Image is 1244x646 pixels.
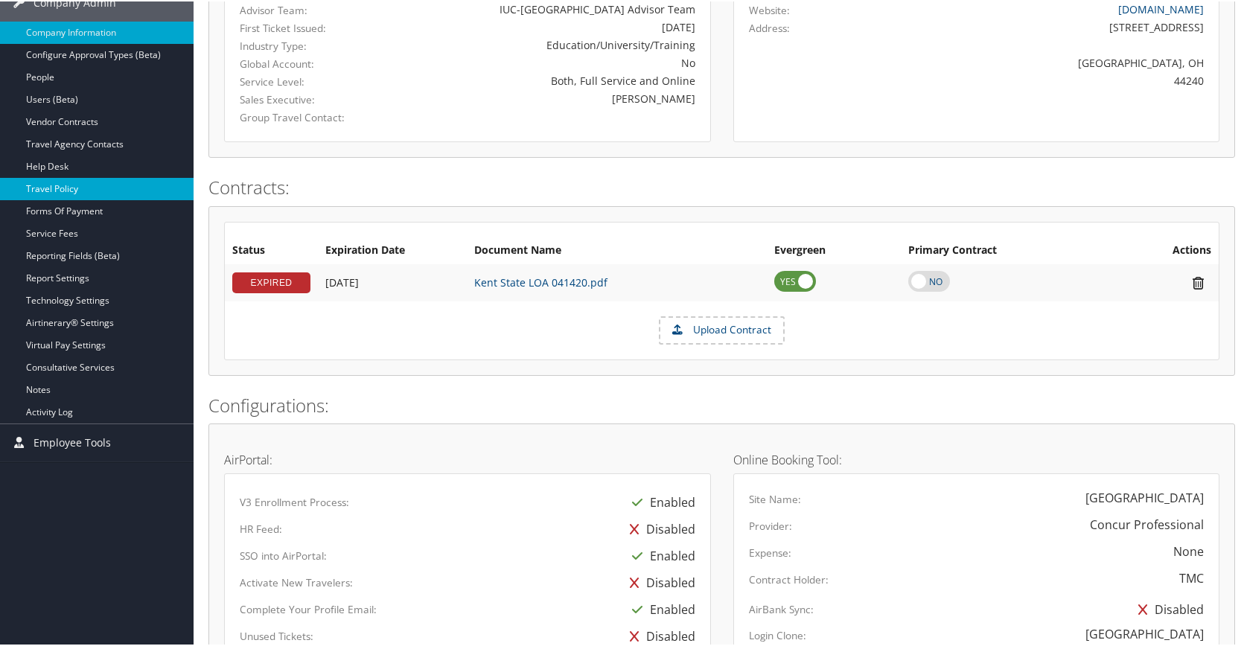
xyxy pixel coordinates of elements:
label: Provider: [749,517,792,532]
a: [DOMAIN_NAME] [1118,1,1204,15]
div: Enabled [625,487,695,514]
th: Document Name [467,236,767,263]
div: Both, Full Service and Online [399,71,695,87]
label: AirBank Sync: [749,601,814,615]
div: Enabled [625,595,695,621]
label: Group Travel Contact: [240,109,377,124]
th: Expiration Date [318,236,467,263]
label: Global Account: [240,55,377,70]
label: Website: [749,1,790,16]
h2: Contracts: [208,173,1235,199]
div: No [399,54,695,69]
h4: AirPortal: [224,452,711,464]
label: Industry Type: [240,37,377,52]
div: Enabled [625,541,695,568]
label: Advisor Team: [240,1,377,16]
div: None [1173,541,1204,559]
label: Contract Holder: [749,571,829,586]
th: Actions [1110,236,1219,263]
label: V3 Enrollment Process: [240,493,349,508]
label: Upload Contract [660,316,783,342]
div: [GEOGRAPHIC_DATA] [1085,487,1204,505]
span: Employee Tools [34,423,111,460]
label: Service Level: [240,73,377,88]
div: Disabled [1131,595,1204,621]
div: [GEOGRAPHIC_DATA] [1085,624,1204,642]
th: Status [225,236,318,263]
div: TMC [1179,568,1204,586]
div: [STREET_ADDRESS] [868,18,1204,33]
div: [PERSON_NAME] [399,89,695,105]
div: 44240 [868,71,1204,87]
span: [DATE] [325,274,359,288]
i: Remove Contract [1185,274,1211,290]
div: Concur Professional [1090,514,1204,532]
label: SSO into AirPortal: [240,547,327,562]
label: Sales Executive: [240,91,377,106]
label: Complete Your Profile Email: [240,601,377,615]
label: Login Clone: [749,627,806,642]
th: Primary Contract [901,236,1110,263]
div: [DATE] [399,18,695,33]
label: Unused Tickets: [240,627,313,642]
h2: Configurations: [208,391,1235,417]
label: First Ticket Issued: [240,19,377,34]
label: Site Name: [749,490,801,505]
div: [GEOGRAPHIC_DATA], OH [868,54,1204,69]
label: Address: [749,19,790,34]
th: Evergreen [767,236,901,263]
label: Activate New Travelers: [240,574,353,589]
div: Disabled [622,568,695,595]
div: Disabled [622,514,695,541]
a: Kent State LOA 041420.pdf [474,274,607,288]
div: Add/Edit Date [325,275,459,288]
div: Education/University/Training [399,36,695,51]
h4: Online Booking Tool: [733,452,1220,464]
label: Expense: [749,544,791,559]
div: EXPIRED [232,271,310,292]
label: HR Feed: [240,520,282,535]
